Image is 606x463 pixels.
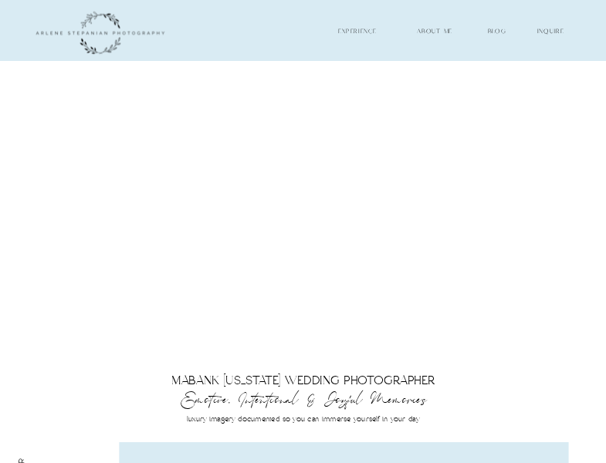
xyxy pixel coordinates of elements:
[406,25,464,35] a: about me
[329,25,387,35] a: experience
[84,370,523,394] h1: MABANK [US_STATE] wedding photographer
[73,412,535,428] p: luxury imagery documented so you can immerse yourself in your day
[522,25,580,35] a: inquire
[468,25,526,35] a: blog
